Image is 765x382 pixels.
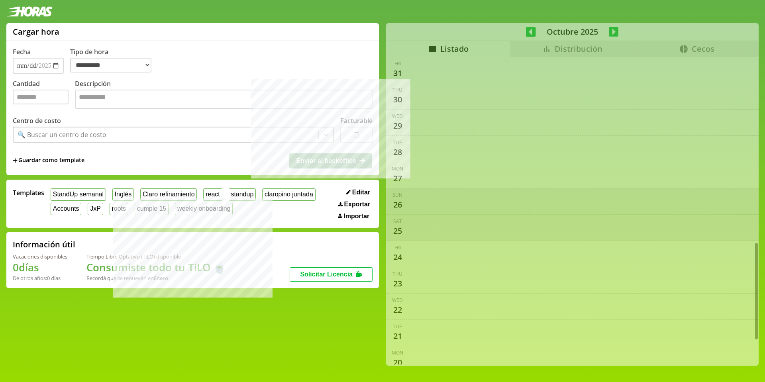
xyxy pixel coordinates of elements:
[13,239,75,250] h2: Información útil
[344,188,373,196] button: Editar
[13,188,44,197] span: Templates
[340,116,373,125] label: Facturable
[86,260,226,274] h1: Consumiste todo tu TiLO 🍵
[18,130,106,139] div: 🔍 Buscar un centro de costo
[112,188,134,201] button: Inglés
[336,200,373,208] button: Exportar
[135,203,169,215] button: cumple 15
[86,274,226,282] div: Recordá que se renuevan en
[290,267,373,282] button: Solicitar Licencia
[154,274,168,282] b: Enero
[13,253,67,260] div: Vacaciones disponibles
[175,203,233,215] button: weekly onboarding
[75,79,373,111] label: Descripción
[13,260,67,274] h1: 0 días
[13,26,59,37] h1: Cargar hora
[300,271,353,278] span: Solicitar Licencia
[343,213,369,220] span: Importar
[70,47,158,74] label: Tipo de hora
[6,6,53,17] img: logotipo
[51,188,106,201] button: StandUp semanal
[262,188,315,201] button: claropino juntada
[110,203,128,215] button: roots
[88,203,103,215] button: JxP
[140,188,197,201] button: Claro refinamiento
[70,58,151,72] select: Tipo de hora
[344,201,370,208] span: Exportar
[86,253,226,260] div: Tiempo Libre Optativo (TiLO) disponible
[75,90,373,109] textarea: Descripción
[203,188,222,201] button: react
[13,156,84,165] span: +Guardar como template
[13,116,61,125] label: Centro de costo
[13,274,67,282] div: De otros años: 0 días
[352,189,370,196] span: Editar
[51,203,81,215] button: Accounts
[13,90,69,104] input: Cantidad
[13,79,75,111] label: Cantidad
[229,188,256,201] button: standup
[13,156,18,165] span: +
[13,47,31,56] label: Fecha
